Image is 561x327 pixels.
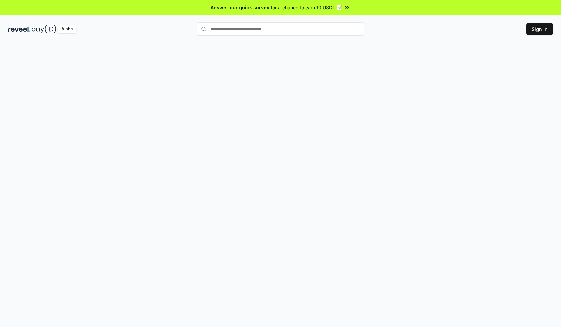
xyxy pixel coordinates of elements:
[8,25,30,33] img: reveel_dark
[526,23,553,35] button: Sign In
[271,4,342,11] span: for a chance to earn 10 USDT 📝
[58,25,76,33] div: Alpha
[211,4,269,11] span: Answer our quick survey
[32,25,56,33] img: pay_id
